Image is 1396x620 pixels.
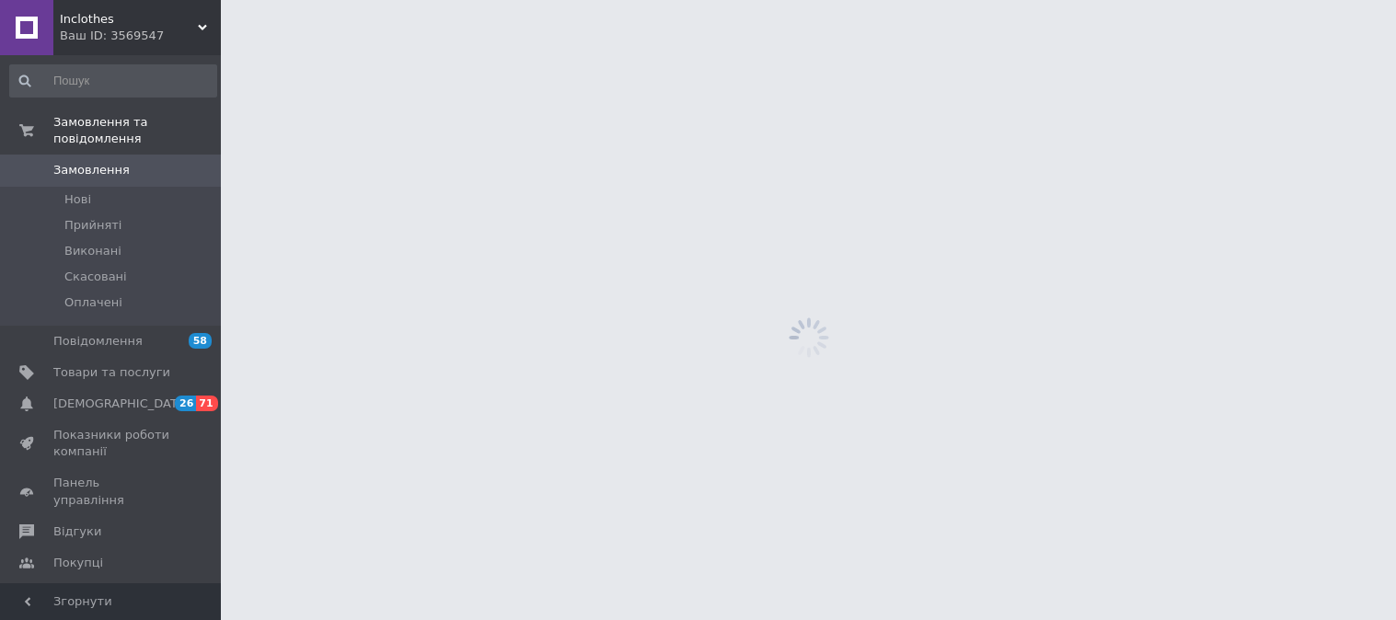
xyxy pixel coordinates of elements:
[9,64,217,98] input: Пошук
[189,333,212,349] span: 58
[64,294,122,311] span: Оплачені
[53,555,103,571] span: Покупці
[64,243,121,259] span: Виконані
[53,475,170,508] span: Панель управління
[60,11,198,28] span: Inclothes
[53,523,101,540] span: Відгуки
[64,191,91,208] span: Нові
[53,333,143,350] span: Повідомлення
[64,217,121,234] span: Прийняті
[64,269,127,285] span: Скасовані
[784,313,834,362] img: spinner_grey-bg-hcd09dd2d8f1a785e3413b09b97f8118e7.gif
[196,396,217,411] span: 71
[53,162,130,178] span: Замовлення
[53,427,170,460] span: Показники роботи компанії
[60,28,221,44] div: Ваш ID: 3569547
[53,364,170,381] span: Товари та послуги
[53,396,190,412] span: [DEMOGRAPHIC_DATA]
[175,396,196,411] span: 26
[53,114,221,147] span: Замовлення та повідомлення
